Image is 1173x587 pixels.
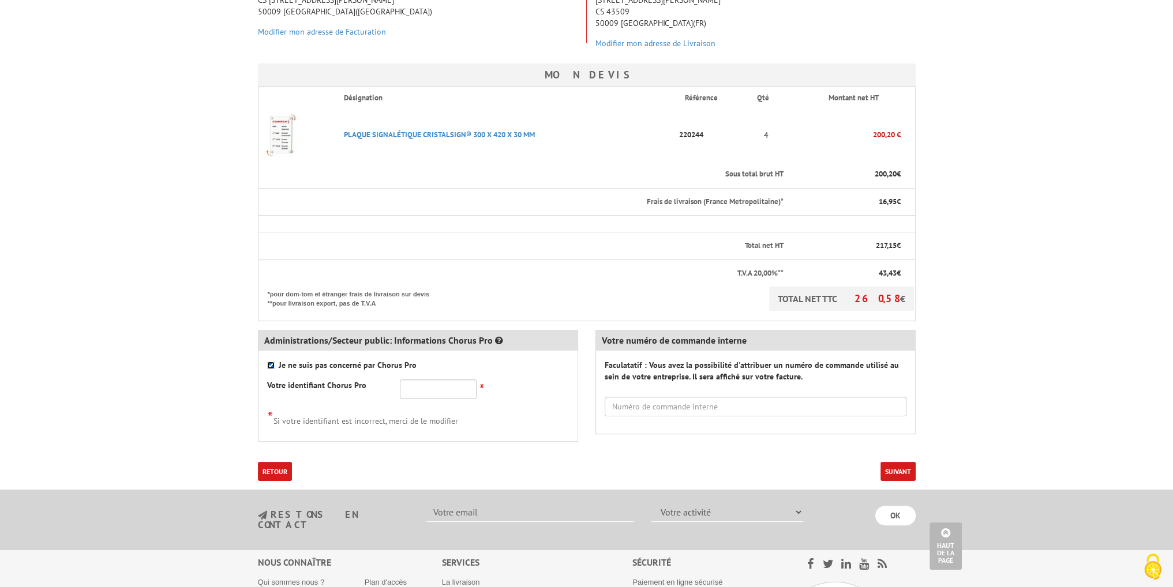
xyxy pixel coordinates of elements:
input: OK [875,506,916,525]
a: Haut de la page [930,522,962,570]
input: Numéro de commande interne [605,397,906,416]
p: € [794,240,901,251]
div: Si votre identifiant est incorrect, merci de le modifier [267,408,569,427]
img: PLAQUE SIGNALéTIQUE CRISTALSIGN® 300 X 420 X 30 MM [258,112,305,158]
div: Sécurité [632,556,777,569]
img: newsletter.jpg [258,510,267,520]
th: Désignation [335,87,676,109]
p: € [794,169,901,180]
p: Montant net HT [794,93,914,104]
a: Modifier mon adresse de Livraison [595,38,715,48]
label: Faculatatif : Vous avez la possibilité d'attribuer un numéro de commande utilisé au sein de votre... [605,359,906,382]
div: Nous connaître [258,556,442,569]
h3: Mon devis [258,63,916,86]
a: Retour [258,462,292,481]
span: 260,58 [855,292,900,305]
div: Services [442,556,633,569]
p: TOTAL NET TTC € [769,287,914,311]
p: 220244 [676,125,747,145]
p: € [794,268,901,279]
p: T.V.A 20,00%** [268,268,784,279]
th: Total net HT [258,232,785,260]
a: Paiement en ligne sécurisé [632,578,722,586]
h3: restons en contact [258,510,410,530]
img: Cookies (fenêtre modale) [1138,552,1167,581]
p: *pour dom-tom et étranger frais de livraison sur devis **pour livraison export, pas de T.V.A [268,287,441,308]
p: € [794,197,901,208]
a: PLAQUE SIGNALéTIQUE CRISTALSIGN® 300 X 420 X 30 MM [344,130,535,140]
strong: Je ne suis pas concerné par Chorus Pro [279,360,417,370]
button: Suivant [880,462,916,481]
th: Frais de livraison (France Metropolitaine)* [258,188,785,216]
span: 217,15 [876,240,897,250]
td: 4 [747,109,785,161]
a: Qui sommes nous ? [258,578,325,586]
input: Votre email [426,502,634,522]
div: Votre numéro de commande interne [596,330,915,351]
label: Votre identifiant Chorus Pro [267,379,366,391]
p: 200,20 € [785,125,901,145]
div: Administrations/Secteur public: Informations Chorus Pro [258,330,578,351]
th: Référence [676,87,747,109]
button: Cookies (fenêtre modale) [1133,548,1173,587]
th: Qté [747,87,785,109]
span: 200,20 [875,169,897,179]
a: Plan d'accès [365,578,407,586]
span: 43,43 [879,268,897,278]
span: 16,95 [879,197,897,206]
input: Je ne suis pas concerné par Chorus Pro [267,362,275,369]
a: Modifier mon adresse de Facturation [258,27,386,37]
a: La livraison [442,578,480,586]
th: Sous total brut HT [258,161,785,188]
